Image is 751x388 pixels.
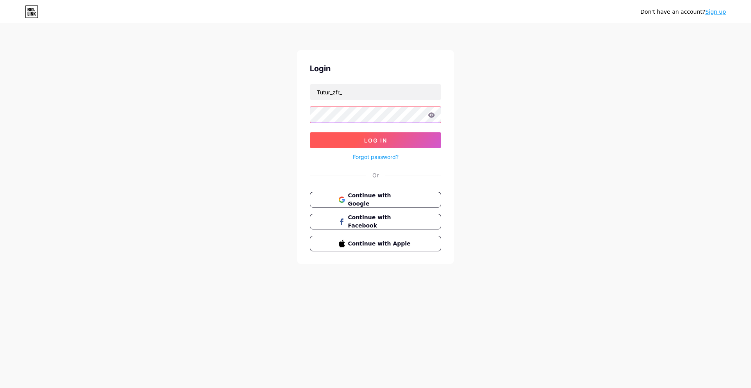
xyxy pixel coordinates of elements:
[310,214,441,229] button: Continue with Facebook
[348,191,413,208] span: Continue with Google
[705,9,726,15] a: Sign up
[348,213,413,230] span: Continue with Facebook
[310,63,441,74] div: Login
[310,236,441,251] button: Continue with Apple
[310,132,441,148] button: Log In
[372,171,379,179] div: Or
[353,153,399,161] a: Forgot password?
[310,84,441,100] input: Username
[348,240,413,248] span: Continue with Apple
[310,192,441,208] button: Continue with Google
[640,8,726,16] div: Don't have an account?
[364,137,387,144] span: Log In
